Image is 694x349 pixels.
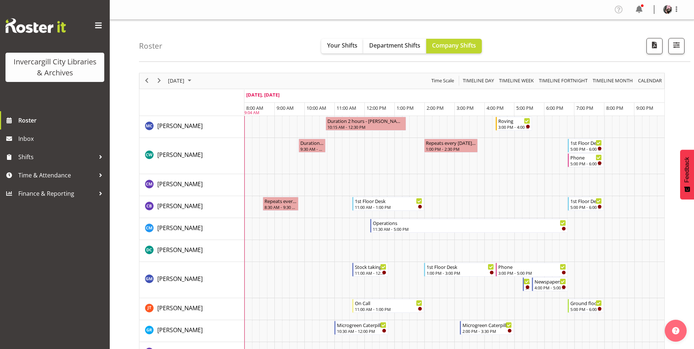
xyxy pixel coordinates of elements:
[637,76,663,85] span: calendar
[153,73,165,89] div: next period
[534,285,566,290] div: 4:00 PM - 5:00 PM
[157,326,203,334] a: [PERSON_NAME]
[636,105,653,111] span: 9:00 PM
[363,39,426,53] button: Department Shifts
[525,278,530,285] div: New book tagging
[5,18,66,33] img: Rosterit website logo
[534,278,566,285] div: Newspapers
[498,124,530,130] div: 3:00 PM - 4:00 PM
[355,263,386,270] div: Stock taking
[592,76,634,85] button: Timeline Month
[157,275,203,283] span: [PERSON_NAME]
[427,105,444,111] span: 2:00 PM
[18,170,95,181] span: Time & Attendance
[334,321,388,335] div: Grace Roscoe-Squires"s event - Microgreen Caterpillars Begin From Friday, October 3, 2025 at 10:3...
[157,274,203,283] a: [PERSON_NAME]
[139,116,244,138] td: Aurora Catu resource
[457,105,474,111] span: 3:00 PM
[18,188,95,199] span: Finance & Reporting
[299,139,326,153] div: Catherine Wilson"s event - Duration 0 hours - Catherine Wilson Begin From Friday, October 3, 2025...
[355,306,422,312] div: 11:00 AM - 1:00 PM
[337,105,356,111] span: 11:00 AM
[570,139,602,146] div: 1st Floor Desk
[337,328,386,334] div: 10:30 AM - 12:00 PM
[487,105,504,111] span: 4:00 PM
[373,219,566,226] div: Operations
[606,105,623,111] span: 8:00 PM
[246,105,263,111] span: 8:00 AM
[427,270,494,276] div: 1:00 PM - 3:00 PM
[139,298,244,320] td: Glen Tomlinson resource
[462,76,495,85] button: Timeline Day
[157,122,203,130] span: [PERSON_NAME]
[668,38,684,54] button: Filter Shifts
[570,161,602,166] div: 5:00 PM - 6:00 PM
[355,270,386,276] div: 11:00 AM - 12:00 PM
[684,157,690,183] span: Feedback
[157,151,203,159] span: [PERSON_NAME]
[157,180,203,188] span: [PERSON_NAME]
[165,73,196,89] div: October 3, 2025
[431,76,455,85] span: Time Scale
[646,38,663,54] button: Download a PDF of the roster for the current day
[355,299,422,307] div: On Call
[523,277,532,291] div: Gabriel McKay Smith"s event - New book tagging Begin From Friday, October 3, 2025 at 3:45:00 PM G...
[424,139,478,153] div: Catherine Wilson"s event - Repeats every friday - Catherine Wilson Begin From Friday, October 3, ...
[307,105,326,111] span: 10:00 AM
[140,73,153,89] div: previous period
[369,41,420,49] span: Department Shifts
[538,76,589,85] button: Fortnight
[265,197,297,204] div: Repeats every [DATE] - [PERSON_NAME]
[570,197,602,204] div: 1st Floor Desk
[352,299,424,313] div: Glen Tomlinson"s event - On Call Begin From Friday, October 3, 2025 at 11:00:00 AM GMT+13:00 Ends...
[570,146,602,152] div: 5:00 PM - 6:00 PM
[525,285,530,290] div: 3:45 PM - 4:00 PM
[430,76,455,85] button: Time Scale
[496,263,567,277] div: Gabriel McKay Smith"s event - Phone Begin From Friday, October 3, 2025 at 3:00:00 PM GMT+13:00 En...
[570,299,602,307] div: Ground floor Help Desk
[498,263,566,270] div: Phone
[672,327,679,334] img: help-xxl-2.png
[277,105,294,111] span: 9:00 AM
[498,117,530,124] div: Roving
[157,224,203,232] a: [PERSON_NAME]
[327,124,405,130] div: 10:15 AM - 12:30 PM
[432,41,476,49] span: Company Shifts
[139,218,244,240] td: Cindy Mulrooney resource
[139,42,162,50] h4: Roster
[157,304,203,312] a: [PERSON_NAME]
[326,117,406,131] div: Aurora Catu"s event - Duration 2 hours - Aurora Catu Begin From Friday, October 3, 2025 at 10:15:...
[139,138,244,174] td: Catherine Wilson resource
[538,76,588,85] span: Timeline Fortnight
[680,150,694,199] button: Feedback - Show survey
[426,146,476,152] div: 1:00 PM - 2:30 PM
[300,146,324,152] div: 9:30 AM - 10:15 AM
[498,76,534,85] span: Timeline Week
[139,240,244,262] td: Donald Cunningham resource
[637,76,663,85] button: Month
[300,139,324,146] div: Duration 0 hours - [PERSON_NAME]
[397,105,414,111] span: 1:00 PM
[263,197,299,211] div: Chris Broad"s event - Repeats every friday - Chris Broad Begin From Friday, October 3, 2025 at 8:...
[154,76,164,85] button: Next
[367,105,386,111] span: 12:00 PM
[568,153,604,167] div: Catherine Wilson"s event - Phone Begin From Friday, October 3, 2025 at 5:00:00 PM GMT+13:00 Ends ...
[532,277,568,291] div: Gabriel McKay Smith"s event - Newspapers Begin From Friday, October 3, 2025 at 4:00:00 PM GMT+13:...
[546,105,563,111] span: 6:00 PM
[157,202,203,210] a: [PERSON_NAME]
[139,196,244,218] td: Chris Broad resource
[246,91,280,98] span: [DATE], [DATE]
[424,263,496,277] div: Gabriel McKay Smith"s event - 1st Floor Desk Begin From Friday, October 3, 2025 at 1:00:00 PM GMT...
[157,150,203,159] a: [PERSON_NAME]
[460,321,514,335] div: Grace Roscoe-Squires"s event - Microgreen Caterpillars Begin From Friday, October 3, 2025 at 2:00...
[321,39,363,53] button: Your Shifts
[576,105,593,111] span: 7:00 PM
[355,204,422,210] div: 11:00 AM - 1:00 PM
[568,197,604,211] div: Chris Broad"s event - 1st Floor Desk Begin From Friday, October 3, 2025 at 5:00:00 PM GMT+13:00 E...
